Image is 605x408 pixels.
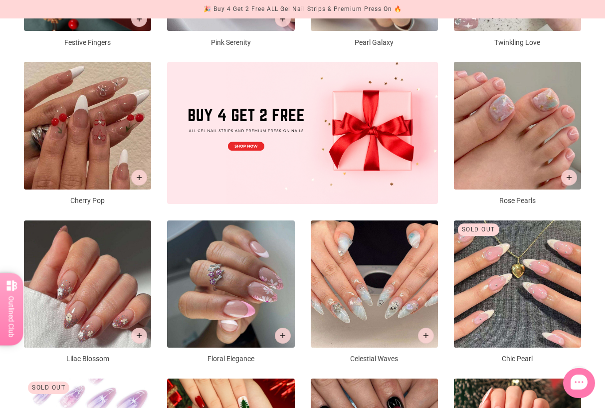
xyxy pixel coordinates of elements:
button: Add to cart [275,11,291,27]
button: Add to cart [131,11,147,27]
p: Twinkling Love [454,37,581,48]
a: Celestial Waves [311,220,438,363]
button: Add to cart [131,328,147,344]
button: Add to cart [275,328,291,344]
a: Chic Pearl [454,220,581,363]
p: Chic Pearl [454,354,581,364]
p: Pink Serenity [167,37,294,48]
a: Lilac Blossom [24,220,151,363]
p: Cherry Pop [24,196,151,206]
button: Add to cart [418,328,434,344]
button: Add to cart [561,170,577,186]
p: Pearl Galaxy [311,37,438,48]
button: Add to cart [131,170,147,186]
p: Floral Elegance [167,354,294,364]
p: Festive Fingers [24,37,151,48]
a: Rose Pearls [454,62,581,204]
div: 🎉 Buy 4 Get 2 Free ALL Gel Nail Strips & Premium Press On 🔥 [203,4,402,14]
p: Celestial Waves [311,354,438,364]
a: Floral Elegance [167,220,294,363]
p: Lilac Blossom [24,354,151,364]
div: Sold out [458,223,499,236]
p: Rose Pearls [454,196,581,206]
a: Cherry Pop [24,62,151,204]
